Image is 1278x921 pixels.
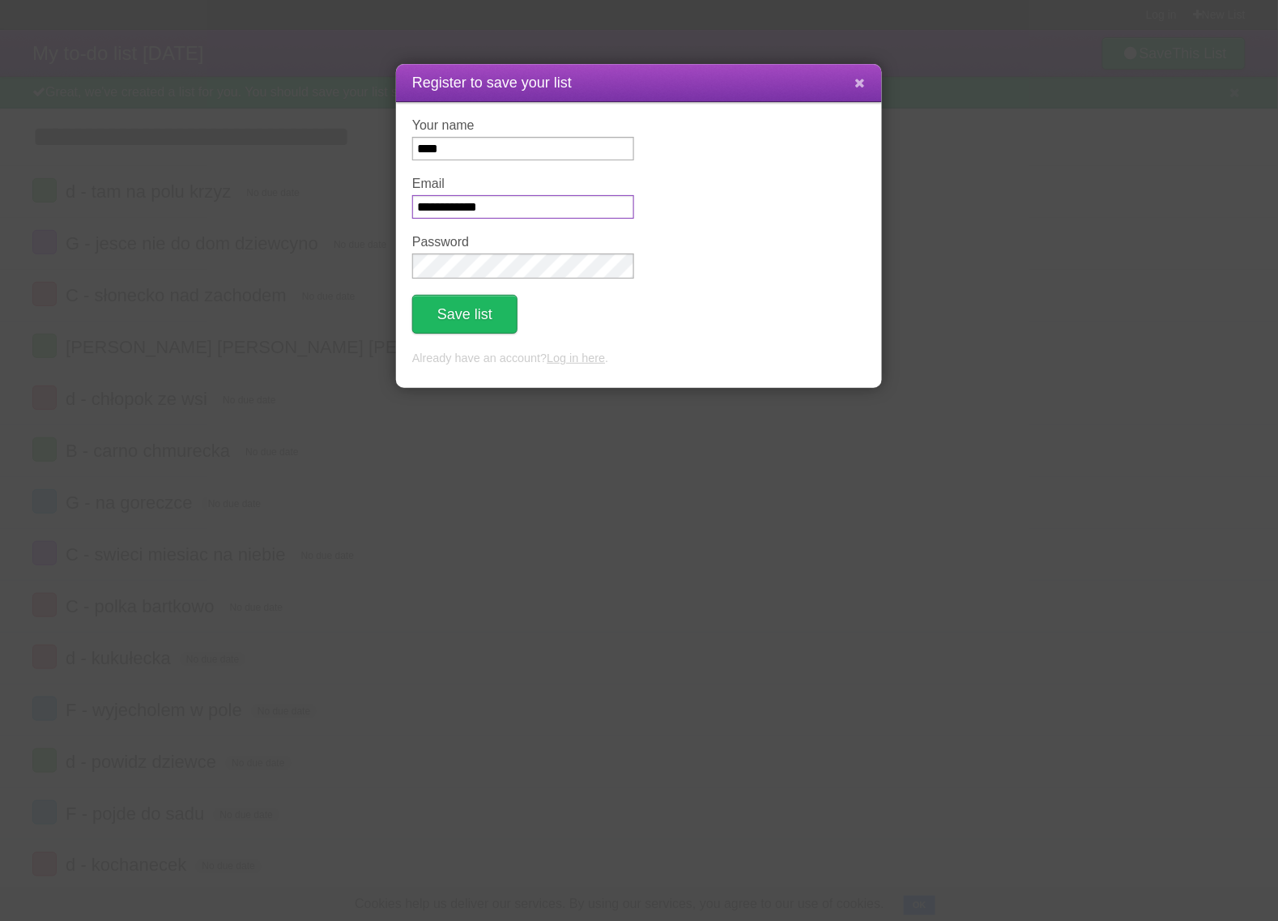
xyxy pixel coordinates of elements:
[412,350,866,368] p: Already have an account? .
[412,235,634,249] label: Password
[412,295,518,334] button: Save list
[412,177,634,191] label: Email
[412,72,866,94] h1: Register to save your list
[547,352,605,365] a: Log in here
[412,118,634,133] label: Your name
